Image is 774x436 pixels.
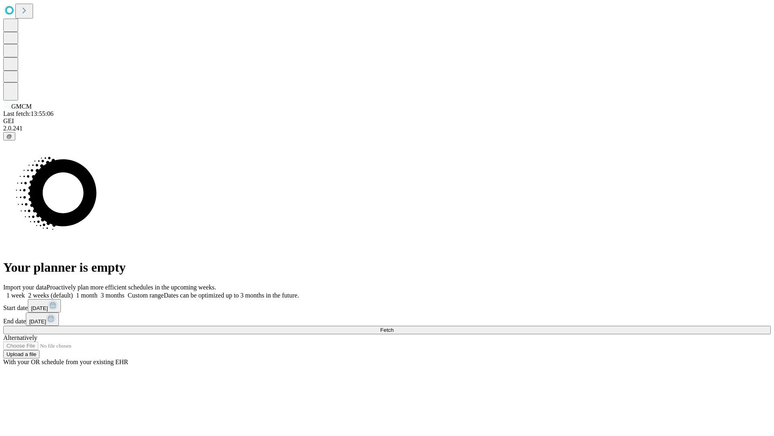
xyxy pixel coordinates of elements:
[26,312,59,326] button: [DATE]
[3,312,771,326] div: End date
[380,327,393,333] span: Fetch
[6,292,25,299] span: 1 week
[47,284,216,291] span: Proactively plan more efficient schedules in the upcoming weeks.
[76,292,98,299] span: 1 month
[164,292,299,299] span: Dates can be optimized up to 3 months in the future.
[3,350,40,358] button: Upload a file
[28,299,61,312] button: [DATE]
[28,292,73,299] span: 2 weeks (default)
[3,326,771,334] button: Fetch
[31,305,48,311] span: [DATE]
[29,319,46,325] span: [DATE]
[6,133,12,139] span: @
[3,110,54,117] span: Last fetch: 13:55:06
[128,292,164,299] span: Custom range
[3,334,37,341] span: Alternatively
[3,117,771,125] div: GEI
[3,284,47,291] span: Import your data
[11,103,32,110] span: GMCM
[3,260,771,275] h1: Your planner is empty
[3,299,771,312] div: Start date
[3,132,15,140] button: @
[3,358,128,365] span: With your OR schedule from your existing EHR
[101,292,125,299] span: 3 months
[3,125,771,132] div: 2.0.241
